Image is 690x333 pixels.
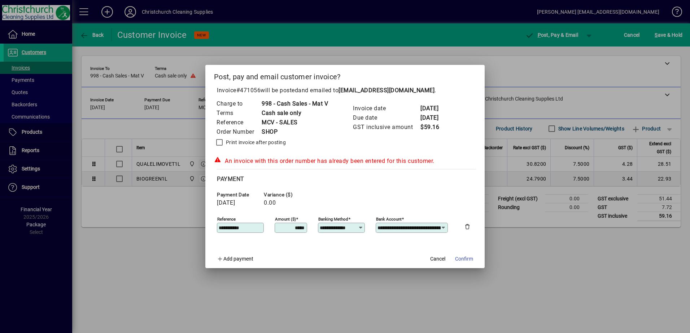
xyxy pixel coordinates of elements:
[216,118,261,127] td: Reference
[214,86,476,95] p: Invoice will be posted .
[214,157,476,165] div: An invoice with this order number has already been entered for this customer.
[426,252,449,265] button: Cancel
[217,217,236,222] mat-label: Reference
[261,118,328,127] td: MCV - SALES
[216,99,261,108] td: Charge to
[214,252,256,265] button: Add payment
[224,139,286,146] label: Print invoice after posting
[261,127,328,137] td: SHOP
[217,176,244,182] span: Payment
[353,123,420,132] td: GST inclusive amount
[261,108,328,118] td: Cash sale only
[261,99,328,108] td: 998 - Cash Sales - Mat V
[264,192,307,197] span: Variance ($)
[298,87,434,94] span: and emailed to
[455,255,473,263] span: Confirm
[420,123,449,132] td: $59.16
[353,104,420,113] td: Invoice date
[376,217,402,222] mat-label: Bank Account
[452,252,476,265] button: Confirm
[420,113,449,123] td: [DATE]
[275,217,296,222] mat-label: Amount ($)
[223,256,253,262] span: Add payment
[216,127,261,137] td: Order Number
[353,113,420,123] td: Due date
[420,104,449,113] td: [DATE]
[318,217,348,222] mat-label: Banking method
[205,65,485,86] h2: Post, pay and email customer invoice?
[217,200,235,206] span: [DATE]
[430,255,445,263] span: Cancel
[236,87,261,94] span: #471056
[264,200,276,206] span: 0.00
[217,192,260,197] span: Payment date
[216,108,261,118] td: Terms
[339,87,434,94] b: [EMAIL_ADDRESS][DOMAIN_NAME]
